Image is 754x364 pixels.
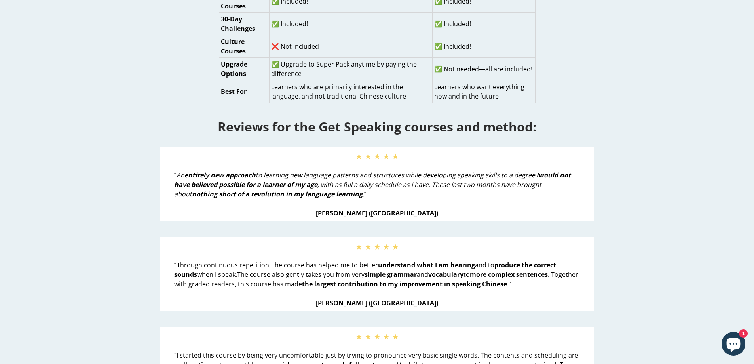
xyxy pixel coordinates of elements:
[221,15,255,33] strong: 30-Day Challenges
[174,270,578,288] span: The course also gently takes you from very and to . Together with graded readers, this course has...
[434,64,533,74] p: ✅ Not needed—all are included!
[719,332,748,358] inbox-online-store-chat: Shopify online store chat
[15,118,739,135] h1: Reviews for the Get Speaking courses and method:
[470,270,548,279] strong: more complex sentences
[271,42,431,51] p: ❌ Not included
[174,261,556,279] span: Through continuous repetition, the course has helped me to better and to when I speak.
[434,42,533,51] p: ✅ Included!
[271,19,431,29] p: ✅ Included!
[355,241,399,252] span: ★ ★ ★ ★ ★
[355,331,399,342] span: ★ ★ ★ ★ ★
[378,261,475,269] strong: understand what I am hearing
[174,261,556,279] strong: produce the correct sounds
[174,171,571,189] strong: would not have believed possible for a learner of my age
[174,171,571,198] em: An to learning new language patterns and structures while developing speaking skills to a degree ...
[174,170,579,199] li: ”
[434,19,533,29] p: ✅ Included!
[302,280,507,288] strong: the largest contribution to my improvement in speaking Chinese
[174,171,571,198] span: “
[221,37,246,55] strong: Culture Courses
[434,82,533,101] p: Learners who want everything now and in the future
[184,171,256,179] strong: entirely new approach
[221,87,247,96] strong: Best For
[365,270,417,279] strong: simple grammar
[316,299,438,307] strong: [PERSON_NAME] ([GEOGRAPHIC_DATA])
[271,59,431,78] p: ✅ Upgrade to Super Pack anytime by paying the difference
[428,270,463,279] strong: vocabulary
[355,151,399,162] span: ★ ★ ★ ★ ★
[271,82,431,101] p: Learners who are primarily interested in the language, and not traditional Chinese culture
[174,261,177,269] span: “
[221,60,247,78] strong: Upgrade Options
[192,190,363,198] strong: nothing short of a revolution in my language learning
[316,209,438,217] strong: [PERSON_NAME] ([GEOGRAPHIC_DATA])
